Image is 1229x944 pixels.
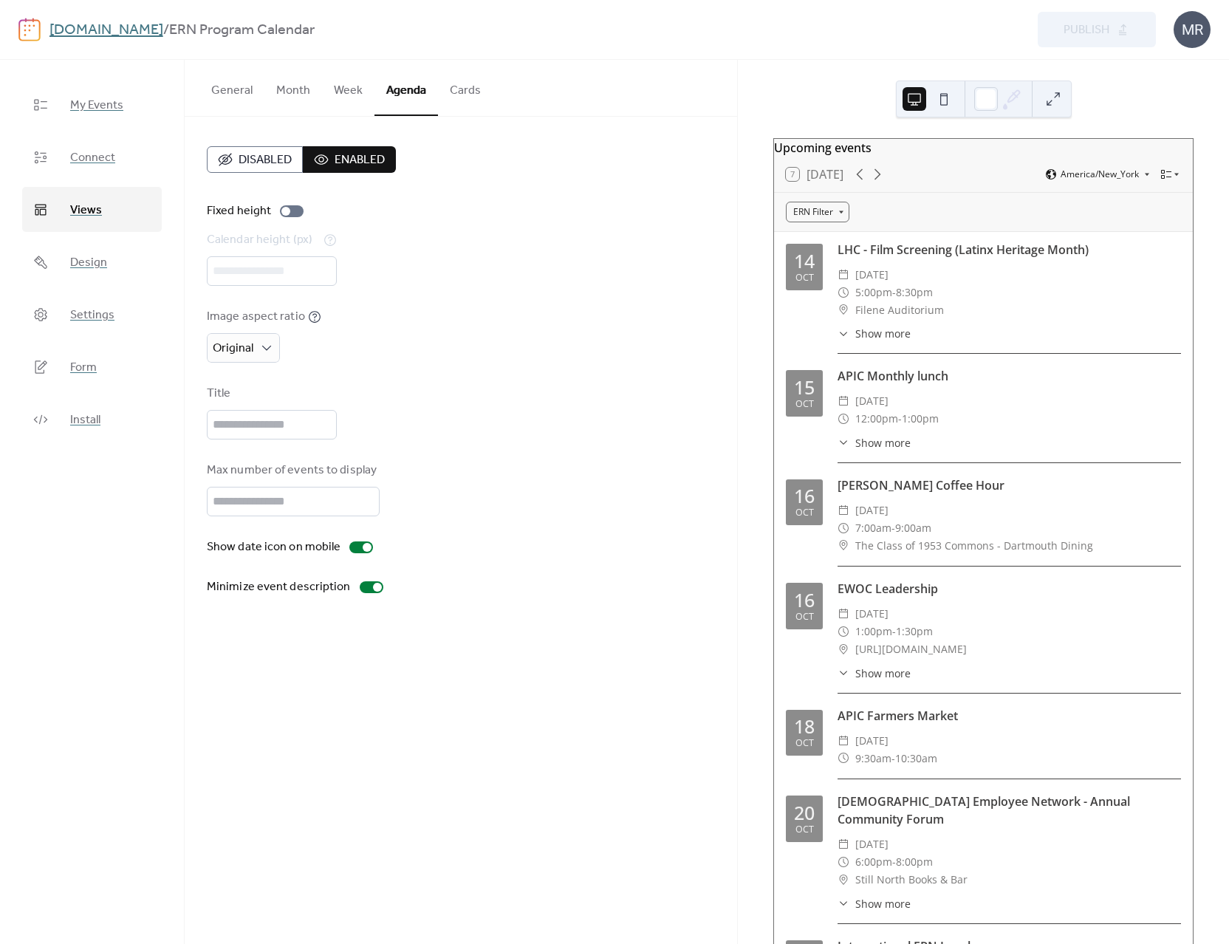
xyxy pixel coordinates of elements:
div: ​ [838,301,849,319]
button: Enabled [303,146,396,173]
div: Oct [795,739,814,748]
div: Oct [795,612,814,622]
div: LHC - Film Screening (Latinx Heritage Month) [838,241,1181,259]
div: MR [1174,11,1211,48]
a: Connect [22,134,162,179]
span: 6:00pm [855,853,892,871]
button: Cards [438,60,493,114]
div: 18 [794,717,815,736]
div: ​ [838,871,849,889]
button: General [199,60,264,114]
div: ​ [838,519,849,537]
button: Agenda [374,60,438,116]
div: ​ [838,623,849,640]
b: ERN Program Calendar [169,16,315,44]
a: My Events [22,82,162,127]
div: EWOC Leadership [838,580,1181,598]
span: Original [213,337,253,360]
div: ​ [838,502,849,519]
span: 10:30am [895,750,937,767]
span: - [892,853,896,871]
span: Still North Books & Bar [855,871,968,889]
button: Month [264,60,322,114]
span: Views [70,199,102,222]
span: Settings [70,304,114,326]
a: [DOMAIN_NAME] [49,16,163,44]
div: ​ [838,640,849,658]
img: logo [18,18,41,41]
span: Design [70,251,107,274]
div: ​ [838,750,849,767]
span: - [892,284,896,301]
div: ​ [838,835,849,853]
span: [DATE] [855,266,889,284]
span: Show more [855,326,911,341]
div: 16 [794,591,815,609]
div: [PERSON_NAME] Coffee Hour [838,476,1181,494]
span: [DATE] [855,502,889,519]
button: Week [322,60,374,114]
span: 5:00pm [855,284,892,301]
a: Design [22,239,162,284]
span: Show more [855,666,911,681]
div: ​ [838,896,849,911]
button: ​Show more [838,435,911,451]
div: ​ [838,284,849,301]
a: Install [22,397,162,442]
div: Show date icon on mobile [207,538,340,556]
div: 15 [794,378,815,397]
span: - [891,519,895,537]
span: [DATE] [855,732,889,750]
div: 16 [794,487,815,505]
a: Views [22,187,162,232]
div: Fixed height [207,202,271,220]
div: Oct [795,508,814,518]
span: 9:30am [855,750,891,767]
div: ​ [838,392,849,410]
span: 1:00pm [855,623,892,640]
span: [URL][DOMAIN_NAME] [855,640,967,658]
div: ​ [838,605,849,623]
div: ​ [838,666,849,681]
div: APIC Monthly lunch [838,367,1181,385]
div: 20 [794,804,815,822]
span: 1:00pm [902,410,939,428]
div: ​ [838,853,849,871]
div: ​ [838,410,849,428]
div: Title [207,385,334,403]
div: [DEMOGRAPHIC_DATA] Employee Network - Annual Community Forum [838,793,1181,828]
span: My Events [70,94,123,117]
div: Upcoming events [774,139,1193,157]
span: Disabled [239,151,292,169]
div: Oct [795,825,814,835]
span: Show more [855,435,911,451]
div: ​ [838,266,849,284]
div: Max number of events to display [207,462,377,479]
span: [DATE] [855,605,889,623]
span: 8:00pm [896,853,933,871]
div: Oct [795,400,814,409]
span: 1:30pm [896,623,933,640]
span: Filene Auditorium [855,301,944,319]
span: [DATE] [855,835,889,853]
div: ​ [838,732,849,750]
div: ​ [838,537,849,555]
span: Connect [70,146,115,169]
div: ​ [838,435,849,451]
div: Minimize event description [207,578,351,596]
div: Image aspect ratio [207,308,305,326]
a: Form [22,344,162,389]
span: 7:00am [855,519,891,537]
span: 9:00am [895,519,931,537]
a: Settings [22,292,162,337]
span: Install [70,408,100,431]
span: Show more [855,896,911,911]
b: / [163,16,169,44]
div: ​ [838,326,849,341]
span: 8:30pm [896,284,933,301]
div: APIC Farmers Market [838,707,1181,725]
span: Enabled [335,151,385,169]
button: Disabled [207,146,303,173]
button: ​Show more [838,666,911,681]
span: - [898,410,902,428]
